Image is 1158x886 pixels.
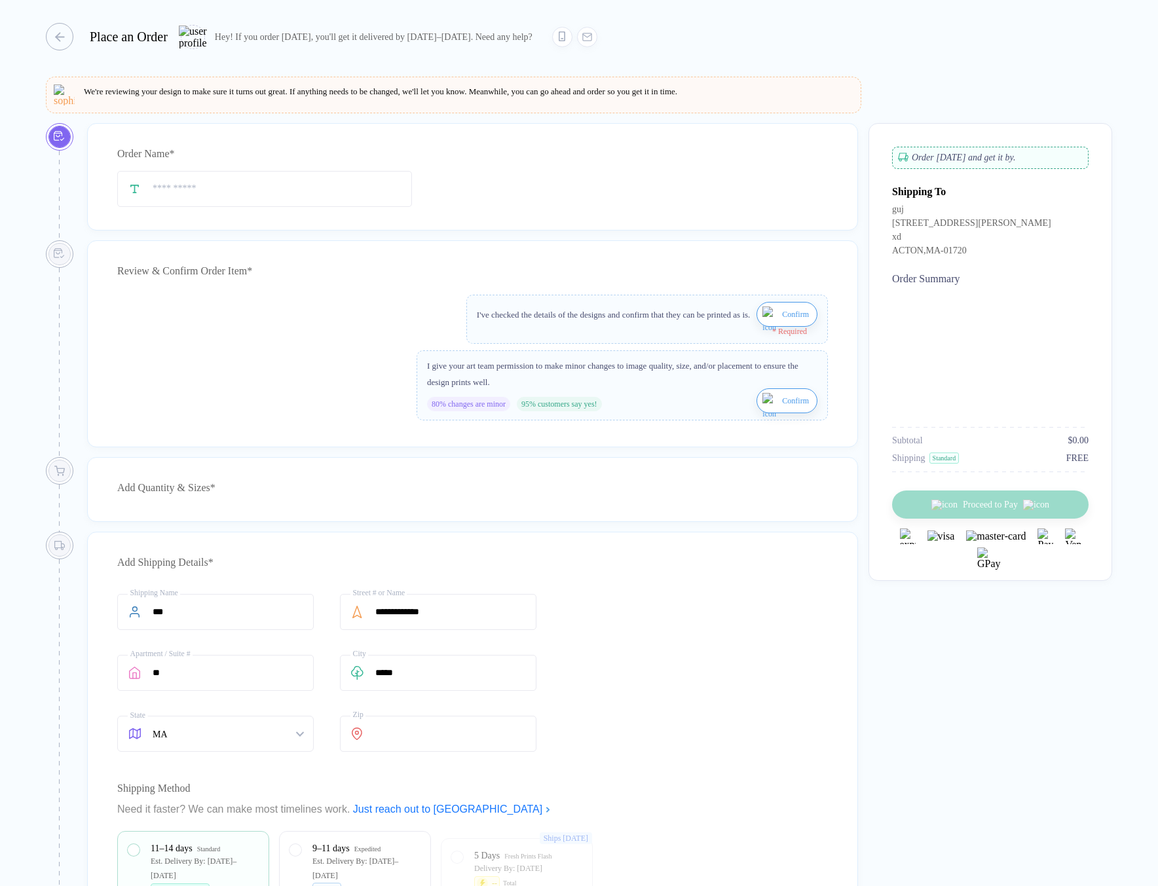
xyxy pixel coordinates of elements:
div: Review & Confirm Order Item [117,261,828,282]
div: 80% changes are minor [427,397,510,411]
span: Confirm [782,390,809,411]
div: * Required [477,327,807,337]
div: Est. Delivery By: [DATE]–[DATE] [312,854,420,883]
div: Add Shipping Details [117,552,828,573]
div: [STREET_ADDRESS][PERSON_NAME] [892,218,1051,232]
div: ACTON , MA - 01720 [892,246,1051,259]
div: $0.00 [1068,435,1089,446]
div: Subtotal [892,435,923,446]
div: Order Summary [892,273,1089,285]
div: FREE [1066,453,1089,464]
div: Standard [929,452,960,464]
img: Paypal [1037,528,1053,544]
img: visa [927,530,955,542]
div: Standard [197,842,221,857]
img: user profile [179,26,207,48]
div: Order [DATE] and get it by . [892,147,1089,169]
div: Shipping [892,453,925,464]
div: Add Quantity & Sizes [117,477,828,498]
div: Expedited [354,842,381,857]
span: Confirm [782,304,809,325]
div: I've checked the details of the designs and confirm that they can be printed as is. [477,306,750,323]
button: We're reviewing your design to make sure it turns out great. If anything needs to be changed, we'... [54,84,677,105]
img: GPay [977,547,1003,574]
img: icon [762,306,779,338]
div: Place an Order [90,29,168,45]
img: express [900,528,916,544]
div: guj [892,204,1051,218]
button: iconConfirm [756,302,817,327]
img: sophie [54,84,75,105]
div: xd [892,232,1051,246]
button: iconConfirm [756,388,817,413]
div: 9–11 days [312,841,350,856]
a: Just reach out to [GEOGRAPHIC_DATA] [353,803,551,815]
span: MA [153,716,303,751]
div: Shipping To [892,186,946,198]
span: We're reviewing your design to make sure it turns out great. If anything needs to be changed, we'... [84,86,677,96]
div: Hey! If you order [DATE], you'll get it delivered by [DATE]–[DATE]. Need any help? [215,31,532,43]
img: master-card [966,530,1026,542]
div: 95% customers say yes! [517,397,602,411]
div: Need it faster? We can make most timelines work. [117,799,828,820]
img: icon [762,393,779,424]
div: 11–14 days [151,841,193,856]
div: Shipping Method [117,778,828,799]
div: Order Name [117,143,828,164]
img: Venmo [1065,528,1081,544]
div: I give your art team permission to make minor changes to image quality, size, and/or placement to... [427,358,817,390]
div: Est. Delivery By: [DATE]–[DATE] [151,854,259,883]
